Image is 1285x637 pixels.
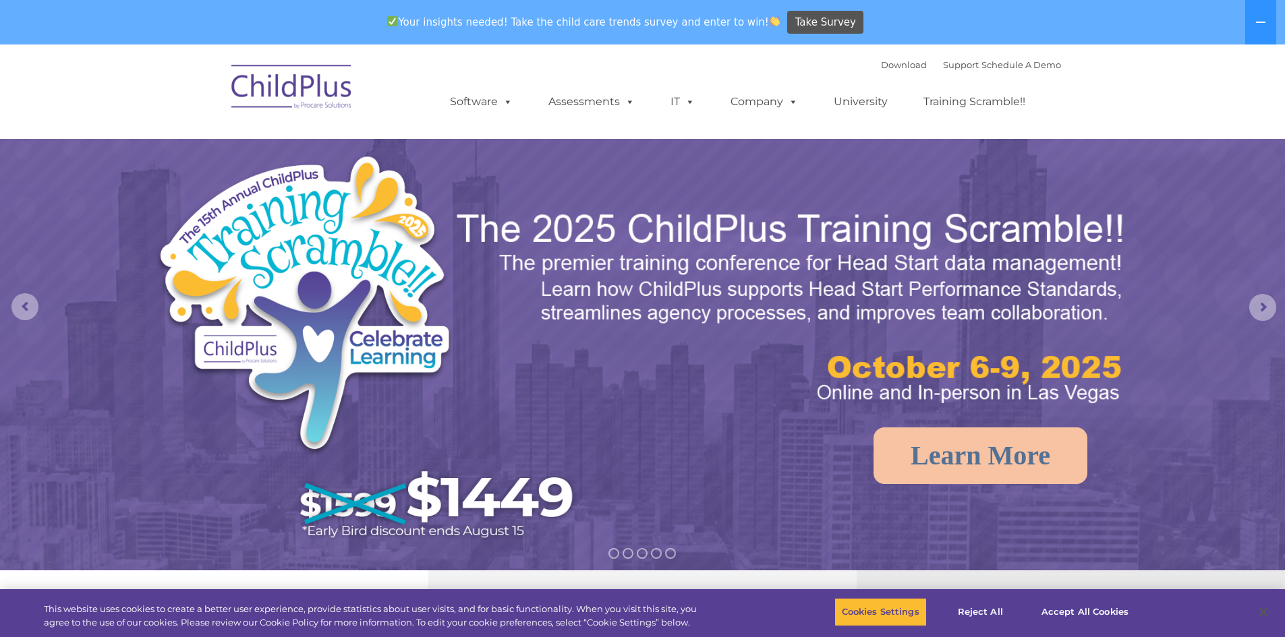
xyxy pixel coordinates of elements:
[535,88,648,115] a: Assessments
[44,603,707,629] div: This website uses cookies to create a better user experience, provide statistics about user visit...
[820,88,901,115] a: University
[225,55,360,123] img: ChildPlus by Procare Solutions
[981,59,1061,70] a: Schedule A Demo
[943,59,979,70] a: Support
[382,9,786,35] span: Your insights needed! Take the child care trends survey and enter to win!
[881,59,1061,70] font: |
[770,16,780,26] img: 👏
[834,598,927,626] button: Cookies Settings
[787,11,863,34] a: Take Survey
[874,427,1087,484] a: Learn More
[657,88,708,115] a: IT
[1249,597,1278,627] button: Close
[795,11,856,34] span: Take Survey
[881,59,927,70] a: Download
[717,88,811,115] a: Company
[938,598,1023,626] button: Reject All
[436,88,526,115] a: Software
[910,88,1039,115] a: Training Scramble!!
[1034,598,1136,626] button: Accept All Cookies
[387,16,397,26] img: ✅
